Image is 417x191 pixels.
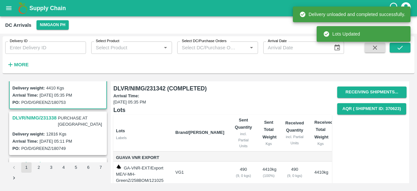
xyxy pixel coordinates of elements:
nav: pagination navigation [8,162,108,183]
strong: More [14,62,29,67]
td: 490 [230,162,257,184]
button: Go to page 5 [71,162,81,173]
label: PO/D/GREENZ/180749 [21,146,66,151]
label: Delivery ID [10,39,27,44]
h3: DLVR/NIMG/119786 [12,160,106,168]
div: Kgs [263,141,275,147]
h6: Lots [113,105,332,115]
b: Received Total Weight [314,120,333,139]
img: logo [16,2,29,15]
h3: DLVR/NIMG/231338 [12,114,57,122]
label: PO/D/GREENZ/180753 [21,100,66,105]
b: Supply Chain [29,5,66,11]
button: AQR ( Shipment Id: 370623) [337,103,406,115]
label: PO: [12,100,20,105]
button: Go to next page [9,173,19,183]
div: Lots Updated [323,28,360,40]
button: Go to page 6 [83,162,93,173]
b: Sent Quantity [235,118,252,130]
button: Open [161,43,170,52]
label: Delivery weight: [12,86,45,90]
button: Choose date [331,41,343,54]
b: Sent Total Weight [263,120,277,139]
button: Open [247,43,256,52]
label: Arrival Time: [12,93,38,98]
div: customer-support [389,2,400,14]
div: ( 9, 0 kgs) [235,173,252,179]
button: Receiving Shipments... [337,87,407,98]
label: [DATE] 05:35 PM [39,93,72,98]
td: 4410 kg [257,162,280,184]
label: Select DC/Purchase Orders [182,39,226,44]
input: Arrival Date [263,41,328,54]
div: Delivery unloaded and completed successfully. [299,8,405,20]
span: Guava VNR Export [116,154,170,162]
td: 490 [280,162,309,184]
label: PO: [12,146,20,151]
td: VG1 [170,162,229,184]
div: incl. Partial Units [285,134,304,146]
button: Go to page 3 [46,162,56,173]
h6: DLVR/NIMG/231342 (COMPLETED) [113,84,332,93]
button: Go to page 2 [34,162,44,173]
td: 4410 kg [309,162,332,184]
label: [DATE] 05:11 PM [39,139,72,144]
button: Go to page 7 [95,162,106,173]
label: Arrival Time: [12,139,38,144]
label: Arrival Time: [113,93,331,99]
div: ( 9, 0 kgs) [285,173,304,179]
div: DC Arrivals [5,21,31,29]
b: Received Quantity [285,120,304,133]
span: [DATE] 05:35 PM [113,99,332,105]
button: More [5,59,30,70]
div: account of current user [400,1,412,15]
div: incl. Partial Units [235,131,252,149]
label: Arrival Date [268,39,287,44]
button: Go to page 4 [58,162,69,173]
div: Labels [116,135,170,141]
button: page 1 [21,162,32,173]
div: ( 100 %) [263,173,275,179]
label: Select Product [96,39,119,44]
label: Delivery weight: [12,132,45,136]
label: 4410 Kgs [46,86,64,90]
label: 12816 Kgs [46,132,66,136]
button: open drawer [1,1,16,16]
img: weight [116,164,121,169]
input: Enter Delivery ID [5,41,86,54]
div: Kgs [314,141,327,147]
b: Lots [116,128,125,133]
button: Select DC [36,20,68,30]
b: Brand/[PERSON_NAME] [175,130,224,135]
input: Select Product [93,43,159,52]
input: Select DC/Purchase Orders [179,43,237,52]
a: Supply Chain [29,4,389,13]
p: PURCHASE AT [GEOGRAPHIC_DATA] [57,114,106,129]
td: GA-VNR-EXT/Export ME/V-MH-GreenZ/258BOM/121025 [113,162,170,184]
